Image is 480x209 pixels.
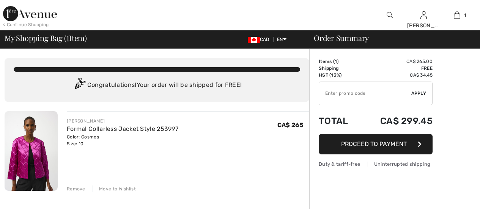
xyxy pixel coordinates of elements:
[67,134,178,147] div: Color: Cosmos Size: 10
[67,125,178,132] a: Formal Collarless Jacket Style 253997
[319,160,433,168] div: Duty & tariff-free | Uninterrupted shipping
[5,111,58,191] img: Formal Collarless Jacket Style 253997
[5,34,87,42] span: My Shopping Bag ( Item)
[319,72,360,79] td: HST (13%)
[420,11,427,20] img: My Info
[319,58,360,65] td: Items ( )
[14,78,300,93] div: Congratulations! Your order will be shipped for FREE!
[72,78,87,93] img: Congratulation2.svg
[341,140,407,148] span: Proceed to Payment
[67,185,85,192] div: Remove
[93,185,136,192] div: Move to Wishlist
[360,58,433,65] td: CA$ 265.00
[277,37,286,42] span: EN
[319,65,360,72] td: Shipping
[66,32,69,42] span: 1
[411,90,426,97] span: Apply
[335,59,337,64] span: 1
[319,82,411,105] input: Promo code
[3,21,49,28] div: < Continue Shopping
[360,72,433,79] td: CA$ 34.45
[248,37,260,43] img: Canadian Dollar
[464,12,466,19] span: 1
[407,22,440,30] div: [PERSON_NAME]
[387,11,393,20] img: search the website
[319,134,433,154] button: Proceed to Payment
[360,108,433,134] td: CA$ 299.45
[319,108,360,134] td: Total
[420,11,427,19] a: Sign In
[454,11,460,20] img: My Bag
[360,65,433,72] td: Free
[441,11,474,20] a: 1
[67,118,178,124] div: [PERSON_NAME]
[277,121,303,129] span: CA$ 265
[248,37,272,42] span: CAD
[305,34,475,42] div: Order Summary
[3,6,57,21] img: 1ère Avenue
